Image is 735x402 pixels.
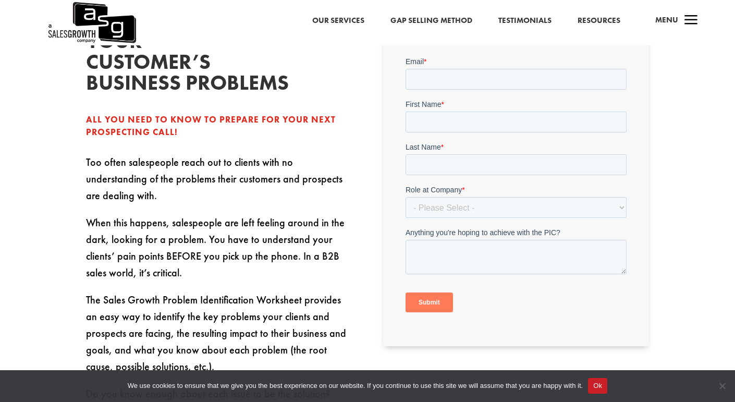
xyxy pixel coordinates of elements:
span: Menu [655,15,678,25]
a: Gap Selling Method [390,14,472,28]
span: We use cookies to ensure that we give you the best experience on our website. If you continue to ... [128,381,583,391]
span: No [717,381,727,391]
button: Ok [588,378,607,394]
div: All you need to know to prepare for your next prospecting call! [86,114,352,139]
a: Our Services [312,14,364,28]
iframe: Form 0 [406,56,627,330]
h2: Diagnose your customer’s business problems [86,10,242,99]
a: Resources [578,14,620,28]
p: The Sales Growth Problem Identification Worksheet provides an easy way to identify the key proble... [86,291,352,385]
p: When this happens, salespeople are left feeling around in the dark, looking for a problem. You ha... [86,214,352,291]
p: Too often salespeople reach out to clients with no understanding of the problems their customers ... [86,154,352,214]
span: a [681,10,702,31]
a: Testimonials [498,14,552,28]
